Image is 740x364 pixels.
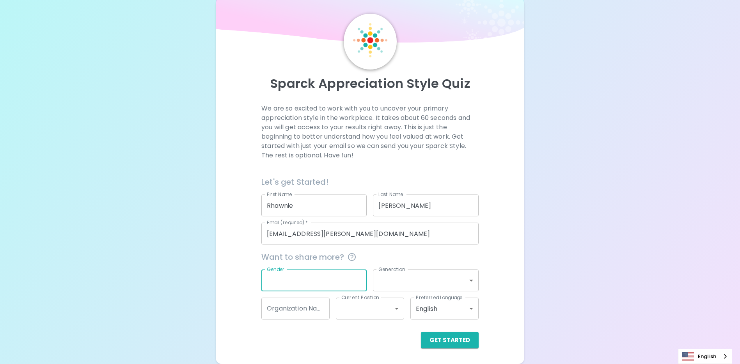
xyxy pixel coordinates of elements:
[341,294,379,301] label: Current Position
[378,191,403,198] label: Last Name
[261,251,479,263] span: Want to share more?
[353,23,387,57] img: Sparck Logo
[225,76,515,91] p: Sparck Appreciation Style Quiz
[378,266,405,273] label: Generation
[678,349,732,364] aside: Language selected: English
[261,104,479,160] p: We are so excited to work with you to uncover your primary appreciation style in the workplace. I...
[678,349,732,364] a: English
[267,266,285,273] label: Gender
[347,252,357,262] svg: This information is completely confidential and only used for aggregated appreciation studies at ...
[421,332,479,348] button: Get Started
[678,349,732,364] div: Language
[416,294,463,301] label: Preferred Language
[410,298,479,319] div: English
[267,191,292,198] label: First Name
[267,219,308,226] label: Email (required)
[261,176,479,188] h6: Let's get Started!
